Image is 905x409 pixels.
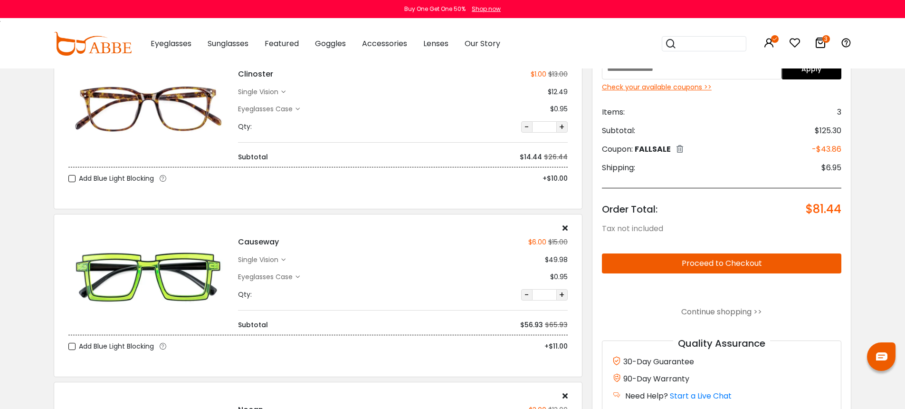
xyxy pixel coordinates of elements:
[550,272,568,282] div: $0.95
[238,87,281,97] div: single vision
[68,69,229,149] img: Clinoster
[465,38,500,49] span: Our Story
[521,289,533,301] button: -
[544,341,568,351] span: +$11.00
[602,253,842,273] button: Proceed to Checkout
[467,5,501,13] a: Shop now
[556,121,568,133] button: +
[556,289,568,301] button: +
[602,162,635,173] span: Shipping:
[545,320,568,330] div: $65.93
[625,390,668,401] span: Need Help?
[238,104,295,114] div: Eyeglasses Case
[544,152,568,162] div: $26.44
[238,320,268,330] div: Subtotal
[423,38,448,49] span: Lenses
[602,106,625,117] span: Items:
[79,173,154,185] span: Add Blue Light Blocking
[265,38,299,49] span: Featured
[404,5,466,13] div: Buy One Get One 50%
[673,336,770,350] span: Quality Assurance
[635,143,671,154] span: FALLSALE
[528,237,546,247] div: $6.00
[815,125,841,136] span: $125.30
[520,320,543,330] div: $56.93
[812,143,841,155] span: -$43.86
[815,39,826,50] a: 3
[670,390,732,401] a: Start a Live Chat
[602,143,683,155] div: Coupon:
[545,255,568,265] div: $49.98
[208,38,248,49] span: Sunglasses
[546,237,568,247] div: $15.00
[822,35,830,43] i: 3
[238,236,279,248] h4: Causeway
[806,202,841,215] span: $81.44
[548,87,568,97] div: $12.49
[876,352,887,360] img: chat
[54,32,132,56] img: abbeglasses.com
[79,341,154,352] span: Add Blue Light Blocking
[681,306,762,317] a: Continue shopping >>
[151,38,191,49] span: Eyeglasses
[543,174,568,183] span: +$10.00
[472,5,501,13] div: Shop now
[821,162,841,173] span: $6.95
[238,272,295,282] div: Eyeglasses Case
[238,152,268,162] div: Subtotal
[238,290,252,300] div: Qty:
[520,152,542,162] div: $14.44
[546,69,568,79] div: $13.00
[612,372,832,384] div: 90-Day Warranty
[602,281,842,298] iframe: PayPal
[602,223,842,234] div: Tax not included
[238,255,281,265] div: single vision
[521,121,533,133] button: -
[612,355,832,367] div: 30-Day Guarantee
[550,104,568,114] div: $0.95
[315,38,346,49] span: Goggles
[238,68,273,80] h4: Clinoster
[781,58,841,79] button: Apply
[602,202,657,215] span: Order Total:
[238,122,252,132] div: Qty:
[531,69,546,79] div: $1.00
[68,237,229,317] img: Causeway
[602,82,842,92] div: Check your available coupons >>
[602,125,635,136] span: Subtotal:
[362,38,407,49] span: Accessories
[837,106,841,117] span: 3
